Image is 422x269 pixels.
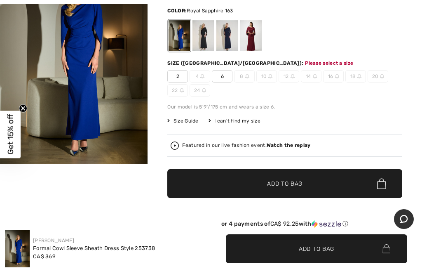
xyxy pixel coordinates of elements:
span: CA$ 92.25 [270,220,299,227]
span: Get 15% off [6,114,15,155]
span: Add to Bag [299,244,334,253]
span: 10 [256,70,277,83]
span: 12 [279,70,299,83]
img: Formal Cowl Sleeve Sheath Dress Style 253738 [5,230,30,267]
img: ring-m.svg [245,74,249,78]
strong: Watch the replay [267,142,311,148]
span: Add to Bag [267,179,302,188]
span: 6 [212,70,232,83]
img: Bag.svg [377,178,386,189]
span: 14 [301,70,321,83]
span: 2 [167,70,188,83]
div: Our model is 5'9"/175 cm and wears a size 6. [167,103,402,111]
div: or 4 payments of with [167,220,402,228]
div: Royal Sapphire 163 [169,20,190,51]
button: Close teaser [19,104,27,113]
div: Size ([GEOGRAPHIC_DATA]/[GEOGRAPHIC_DATA]): [167,59,305,67]
span: 4 [190,70,210,83]
img: ring-m.svg [180,88,184,92]
img: ring-m.svg [202,88,206,92]
a: [PERSON_NAME] [33,238,74,243]
img: ring-m.svg [313,74,317,78]
button: Add to Bag [167,169,402,198]
span: 16 [323,70,344,83]
img: ring-m.svg [357,74,361,78]
div: Formal Cowl Sleeve Sheath Dress Style 253738 [33,244,155,252]
span: Color: [167,8,187,14]
div: Black [192,20,214,51]
span: CA$ 369 [33,253,56,260]
span: 22 [167,84,188,97]
img: Bag.svg [382,244,390,253]
img: ring-m.svg [380,74,384,78]
img: ring-m.svg [268,74,272,78]
div: I can't find my size [209,117,260,125]
img: ring-m.svg [200,74,204,78]
img: ring-m.svg [291,74,295,78]
div: Merlot [240,20,262,51]
span: 20 [368,70,388,83]
img: Sezzle [312,220,341,228]
div: Midnight Blue [216,20,238,51]
iframe: Opens a widget where you can chat to one of our agents [394,209,414,230]
span: Royal Sapphire 163 [187,8,233,14]
span: 18 [345,70,366,83]
img: Watch the replay [171,142,179,150]
span: 8 [234,70,255,83]
div: Featured in our live fashion event. [182,143,310,148]
div: or 4 payments ofCA$ 92.25withSezzle Click to learn more about Sezzle [167,220,402,231]
span: 24 [190,84,210,97]
div: Please select a size [305,59,353,67]
button: Add to Bag [226,234,407,263]
img: ring-m.svg [335,74,339,78]
span: Size Guide [167,117,198,125]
